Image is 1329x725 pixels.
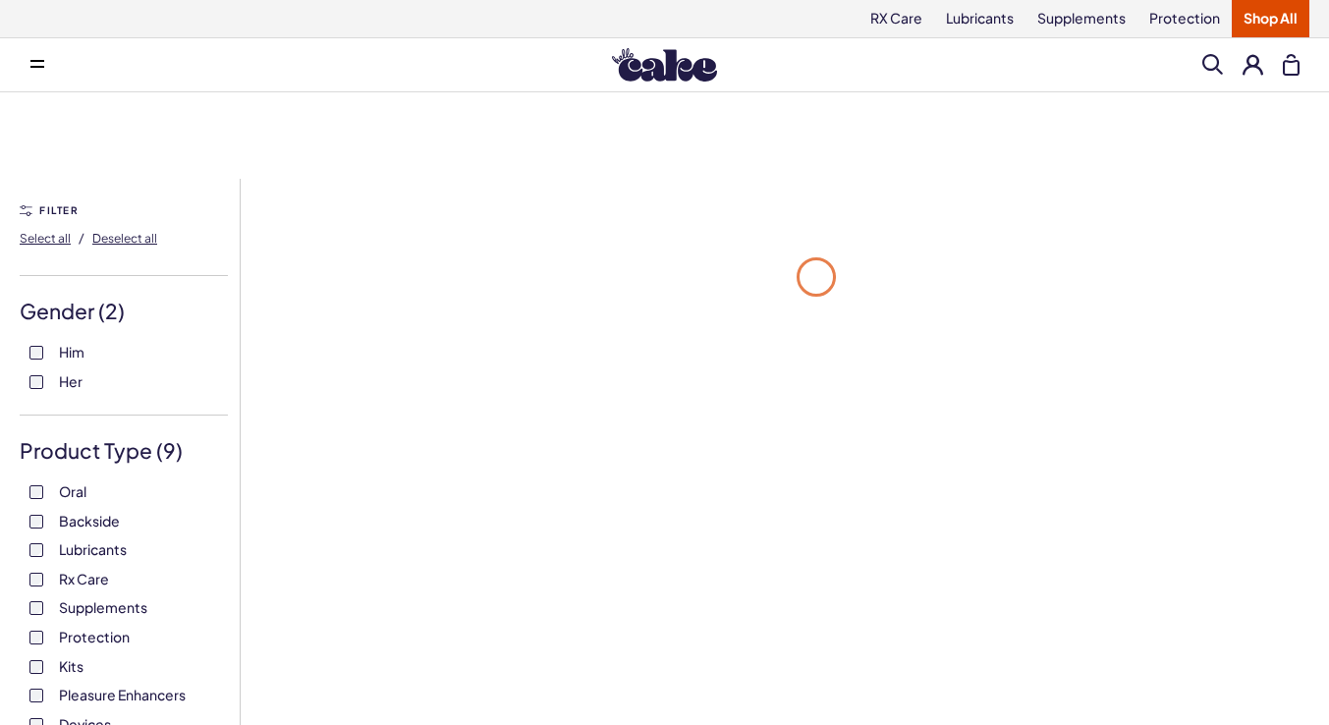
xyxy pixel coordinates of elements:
[29,346,43,360] input: Him
[59,508,120,533] span: Backside
[29,485,43,499] input: Oral
[59,368,83,394] span: Her
[29,660,43,674] input: Kits
[29,689,43,702] input: Pleasure Enhancers
[59,339,84,364] span: Him
[92,231,157,246] span: Deselect all
[20,231,71,246] span: Select all
[612,48,717,82] img: Hello Cake
[59,536,127,562] span: Lubricants
[59,566,109,591] span: Rx Care
[29,543,43,557] input: Lubricants
[59,653,83,679] span: Kits
[59,478,86,504] span: Oral
[29,515,43,529] input: Backside
[92,222,157,253] button: Deselect all
[59,594,147,620] span: Supplements
[79,229,84,247] span: /
[20,222,71,253] button: Select all
[29,375,43,389] input: Her
[59,624,130,649] span: Protection
[29,631,43,644] input: Protection
[59,682,186,707] span: Pleasure Enhancers
[29,601,43,615] input: Supplements
[29,573,43,586] input: Rx Care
